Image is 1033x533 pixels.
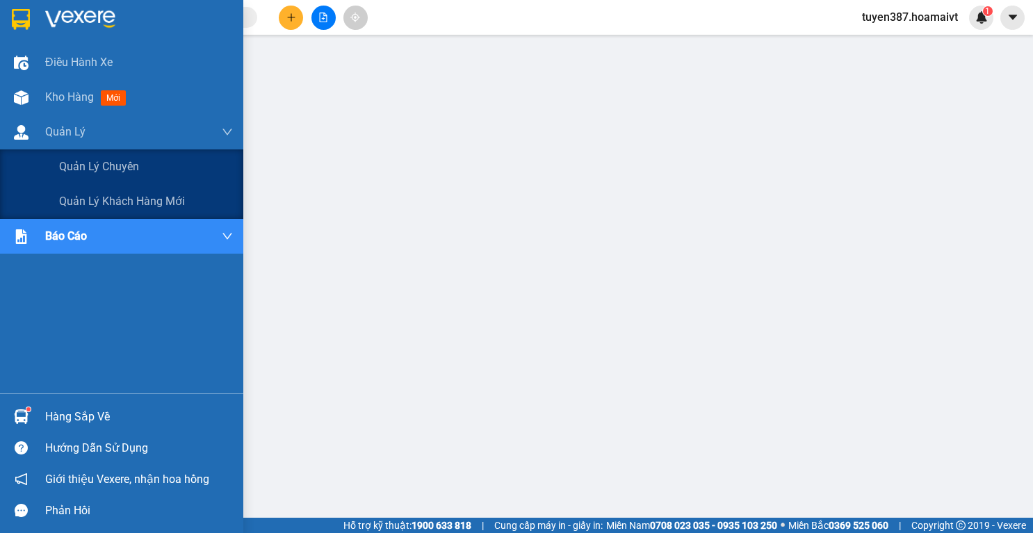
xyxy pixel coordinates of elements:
[788,518,888,533] span: Miền Bắc
[222,231,233,242] span: down
[15,441,28,454] span: question-circle
[14,56,29,70] img: warehouse-icon
[15,473,28,486] span: notification
[650,520,777,531] strong: 0708 023 035 - 0935 103 250
[343,518,471,533] span: Hỗ trợ kỹ thuật:
[15,504,28,517] span: message
[350,13,360,22] span: aim
[279,6,303,30] button: plus
[975,11,988,24] img: icon-new-feature
[14,125,29,140] img: warehouse-icon
[14,229,29,244] img: solution-icon
[26,407,31,411] sup: 1
[45,470,209,488] span: Giới thiệu Vexere, nhận hoa hồng
[494,518,603,533] span: Cung cấp máy in - giấy in:
[14,409,29,424] img: warehouse-icon
[222,126,233,138] span: down
[12,9,30,30] img: logo-vxr
[101,90,126,106] span: mới
[14,90,29,105] img: warehouse-icon
[829,520,888,531] strong: 0369 525 060
[956,520,966,530] span: copyright
[781,523,785,528] span: ⚪️
[45,227,87,245] span: Báo cáo
[983,6,993,16] sup: 1
[45,90,94,104] span: Kho hàng
[1007,11,1019,24] span: caret-down
[412,520,471,531] strong: 1900 633 818
[482,518,484,533] span: |
[343,6,368,30] button: aim
[318,13,328,22] span: file-add
[45,438,233,459] div: Hướng dẫn sử dụng
[985,6,990,16] span: 1
[1000,6,1025,30] button: caret-down
[286,13,296,22] span: plus
[606,518,777,533] span: Miền Nam
[45,500,233,521] div: Phản hồi
[45,123,86,140] span: Quản Lý
[45,54,113,71] span: Điều hành xe
[311,6,336,30] button: file-add
[851,8,969,26] span: tuyen387.hoamaivt
[59,158,139,175] span: Quản lý chuyến
[45,407,233,427] div: Hàng sắp về
[59,192,185,210] span: Quản lý khách hàng mới
[899,518,901,533] span: |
